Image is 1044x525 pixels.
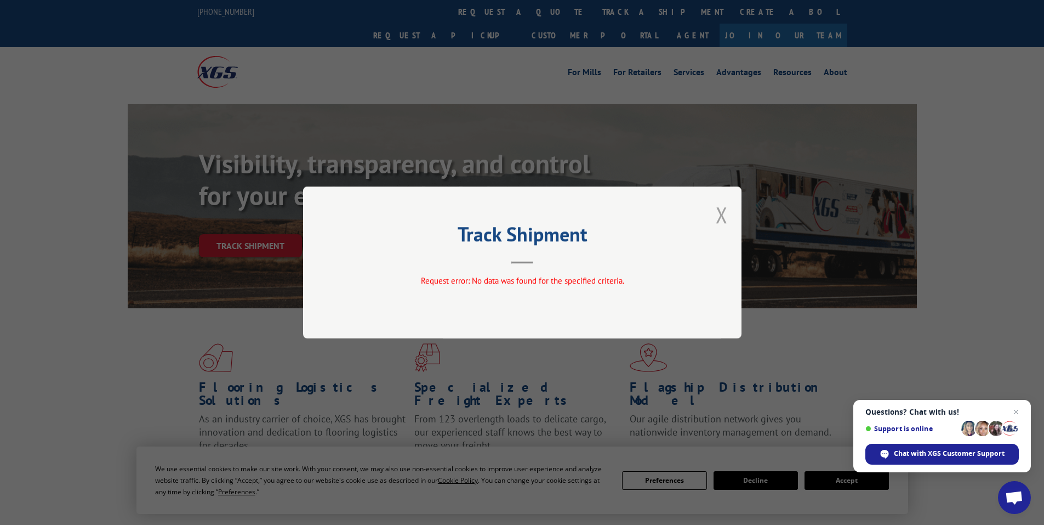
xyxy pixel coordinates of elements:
[894,449,1005,459] span: Chat with XGS Customer Support
[865,408,1019,416] span: Questions? Chat with us!
[420,275,624,286] span: Request error: No data was found for the specified criteria.
[358,227,687,247] h2: Track Shipment
[998,481,1031,514] a: Open chat
[865,425,957,433] span: Support is online
[716,200,728,229] button: Close modal
[865,444,1019,465] span: Chat with XGS Customer Support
